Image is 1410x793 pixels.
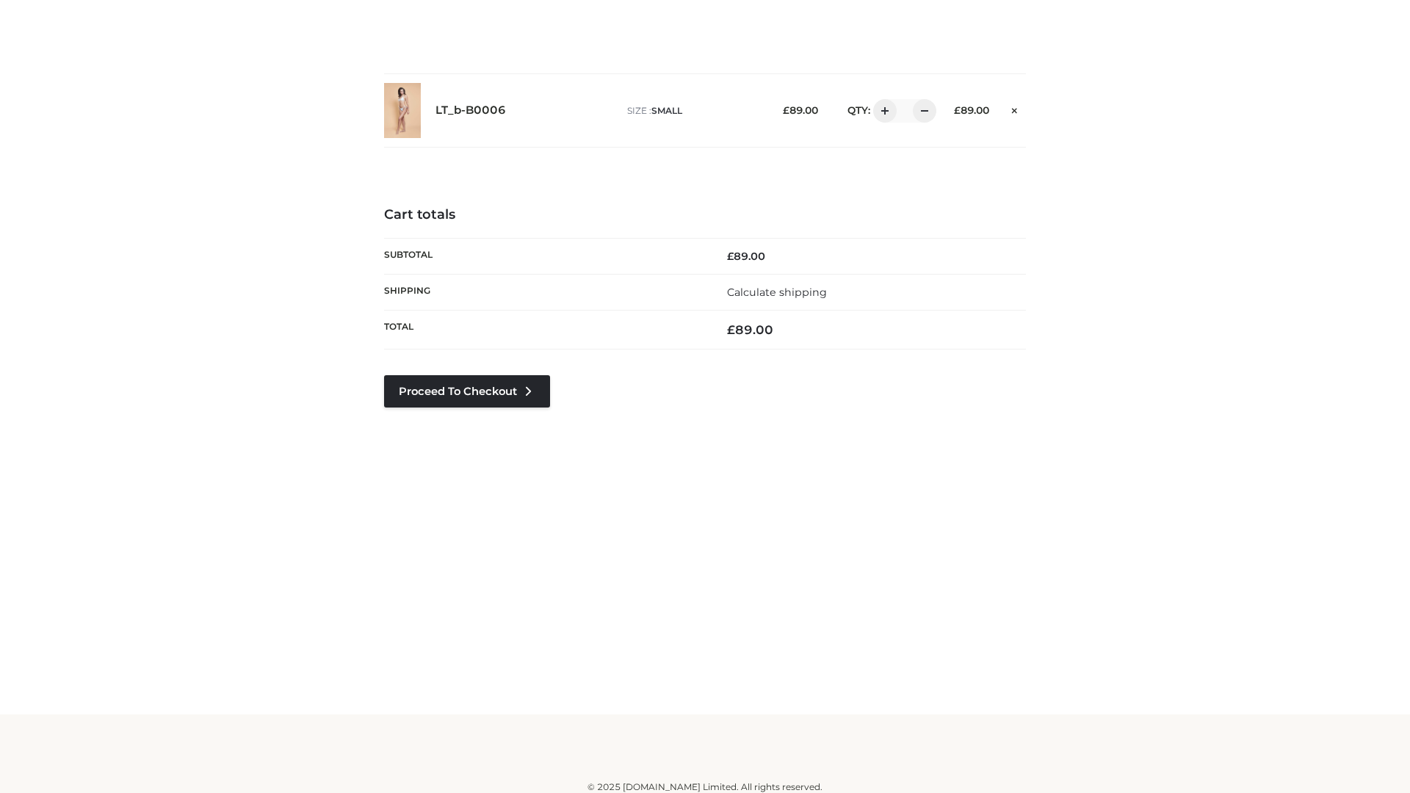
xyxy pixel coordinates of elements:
a: Proceed to Checkout [384,375,550,408]
th: Total [384,311,705,350]
div: QTY: [833,99,931,123]
h4: Cart totals [384,207,1026,223]
span: £ [783,104,789,116]
span: £ [727,322,735,337]
a: LT_b-B0006 [435,104,506,117]
a: Remove this item [1004,99,1026,118]
a: Calculate shipping [727,286,827,299]
span: £ [727,250,734,263]
span: SMALL [651,105,682,116]
bdi: 89.00 [954,104,989,116]
th: Shipping [384,274,705,310]
span: £ [954,104,961,116]
bdi: 89.00 [783,104,818,116]
th: Subtotal [384,238,705,274]
bdi: 89.00 [727,322,773,337]
p: size : [627,104,760,117]
bdi: 89.00 [727,250,765,263]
